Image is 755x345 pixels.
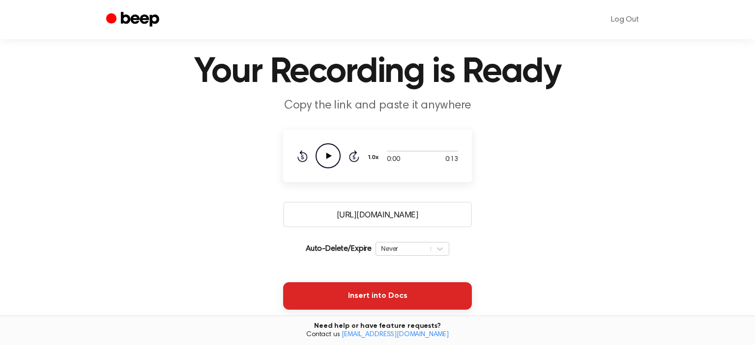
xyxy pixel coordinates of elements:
[106,10,162,29] a: Beep
[126,54,629,90] h1: Your Recording is Ready
[387,155,400,165] span: 0:00
[445,155,458,165] span: 0:13
[306,243,372,255] p: Auto-Delete/Expire
[6,331,749,340] span: Contact us
[189,98,566,114] p: Copy the link and paste it anywhere
[283,282,472,310] button: Insert into Docs
[381,244,426,253] div: Never
[342,331,449,338] a: [EMAIL_ADDRESS][DOMAIN_NAME]
[601,8,649,31] a: Log Out
[367,149,382,166] button: 1.0x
